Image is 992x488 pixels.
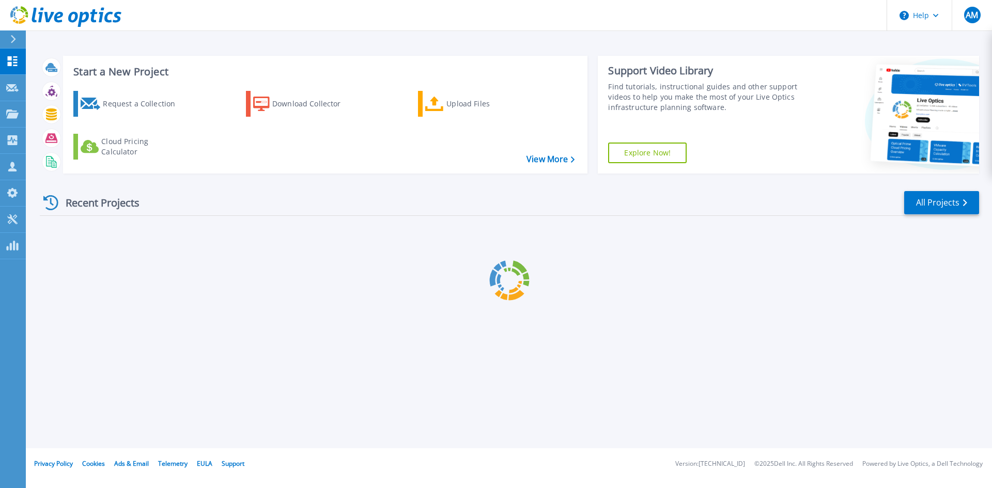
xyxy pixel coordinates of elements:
a: Support [222,459,244,468]
a: Telemetry [158,459,188,468]
li: © 2025 Dell Inc. All Rights Reserved [754,461,853,467]
a: Cloud Pricing Calculator [73,134,189,160]
a: Cookies [82,459,105,468]
a: Privacy Policy [34,459,73,468]
div: Find tutorials, instructional guides and other support videos to help you make the most of your L... [608,82,802,113]
a: All Projects [904,191,979,214]
div: Request a Collection [103,93,185,114]
div: Cloud Pricing Calculator [101,136,184,157]
a: EULA [197,459,212,468]
span: AM [966,11,978,19]
a: Upload Files [418,91,533,117]
div: Support Video Library [608,64,802,77]
a: Explore Now! [608,143,687,163]
li: Version: [TECHNICAL_ID] [675,461,745,467]
a: Download Collector [246,91,361,117]
a: View More [526,154,575,164]
div: Download Collector [272,93,355,114]
a: Request a Collection [73,91,189,117]
a: Ads & Email [114,459,149,468]
div: Recent Projects [40,190,153,215]
li: Powered by Live Optics, a Dell Technology [862,461,983,467]
h3: Start a New Project [73,66,575,77]
div: Upload Files [446,93,529,114]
